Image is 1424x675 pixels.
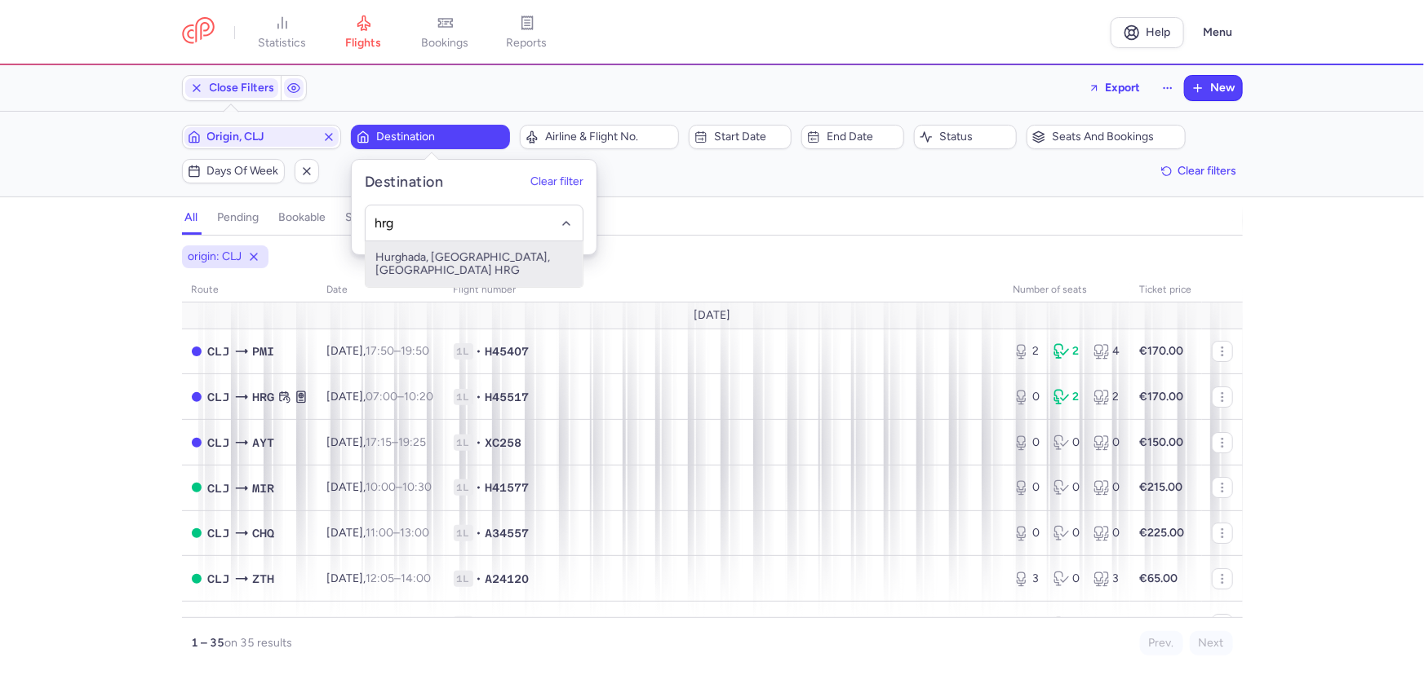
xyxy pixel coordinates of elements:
[1094,616,1120,633] div: 0
[1094,479,1120,496] div: 0
[454,389,473,405] span: 1L
[253,388,275,406] span: Hurghada, Hurghada, Egypt
[477,616,482,633] span: •
[208,342,230,360] span: Cluj Napoca International Airport, Cluj-Napoca, Romania
[486,15,568,51] a: reports
[183,76,281,100] button: Close Filters
[477,571,482,587] span: •
[366,344,395,358] time: 17:50
[401,526,430,540] time: 13:00
[366,617,395,631] time: 17:50
[1140,435,1184,449] strong: €150.00
[1140,344,1184,358] strong: €170.00
[1106,82,1141,94] span: Export
[486,479,530,496] span: H41577
[192,574,202,584] span: OPEN
[366,526,430,540] span: –
[366,480,397,494] time: 10:00
[486,616,530,633] span: H45407
[218,210,260,225] h4: pending
[1052,130,1180,143] span: Seats and bookings
[477,525,482,541] span: •
[486,571,530,587] span: A24120
[477,435,482,451] span: •
[1140,631,1183,655] button: Prev.
[242,15,323,51] a: statistics
[1054,389,1080,405] div: 2
[366,390,434,404] span: –
[714,130,786,143] span: Start date
[346,210,388,225] h4: sold out
[486,525,530,541] span: A34557
[192,636,225,650] strong: 1 – 35
[1054,343,1080,360] div: 2
[253,615,275,633] span: Son Sant Joan Airport, Palma, Spain
[1004,278,1130,302] th: number of seats
[366,571,432,585] span: –
[405,390,434,404] time: 10:20
[366,480,433,494] span: –
[279,210,326,225] h4: bookable
[914,125,1017,149] button: Status
[1140,526,1185,540] strong: €225.00
[327,344,430,358] span: [DATE],
[182,159,285,183] button: Days of week
[366,526,394,540] time: 11:00
[208,479,230,497] span: Cluj Napoca International Airport, Cluj-Napoca, Romania
[1140,480,1183,494] strong: €215.00
[346,36,382,51] span: flights
[192,528,202,538] span: OPEN
[317,278,444,302] th: date
[1140,617,1184,631] strong: €170.00
[454,525,473,541] span: 1L
[477,389,482,405] span: •
[401,617,430,631] time: 19:50
[327,435,427,449] span: [DATE],
[454,571,473,587] span: 1L
[1014,435,1040,451] div: 0
[477,479,482,496] span: •
[545,130,673,143] span: Airline & Flight No.
[327,571,432,585] span: [DATE],
[323,15,405,51] a: flights
[208,615,230,633] span: Cluj Napoca International Airport, Cluj-Napoca, Romania
[1146,26,1170,38] span: Help
[1156,159,1243,183] button: Clear filters
[208,434,230,452] span: Cluj Napoca International Airport, Cluj-Napoca, Romania
[401,344,430,358] time: 19:50
[253,479,275,497] span: Habib Bourguiba, Monastir, Tunisia
[520,125,679,149] button: Airline & Flight No.
[405,15,486,51] a: bookings
[454,616,473,633] span: 1L
[694,309,730,322] span: [DATE]
[189,249,242,265] span: origin: CLJ
[1054,616,1080,633] div: 0
[1094,343,1120,360] div: 4
[530,175,583,188] button: Clear filter
[486,389,530,405] span: H45517
[366,435,427,449] span: –
[1094,571,1120,587] div: 3
[1178,165,1237,177] span: Clear filters
[477,343,482,360] span: •
[351,125,510,149] button: Destination
[366,390,398,404] time: 07:00
[376,130,504,143] span: Destination
[207,165,279,178] span: Days of week
[454,435,473,451] span: 1L
[253,570,275,588] span: Zakinthos International Airport, Zákynthos, Greece
[1140,390,1184,404] strong: €170.00
[258,36,306,51] span: statistics
[1014,389,1040,405] div: 0
[1094,525,1120,541] div: 0
[253,342,275,360] span: Son Sant Joan Airport, Palma, Spain
[399,435,427,449] time: 19:25
[454,479,473,496] span: 1L
[366,435,393,449] time: 17:15
[207,130,316,143] span: Origin, CLJ
[939,130,1011,143] span: Status
[182,278,317,302] th: route
[1027,125,1186,149] button: Seats and bookings
[1054,479,1080,496] div: 0
[454,343,473,360] span: 1L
